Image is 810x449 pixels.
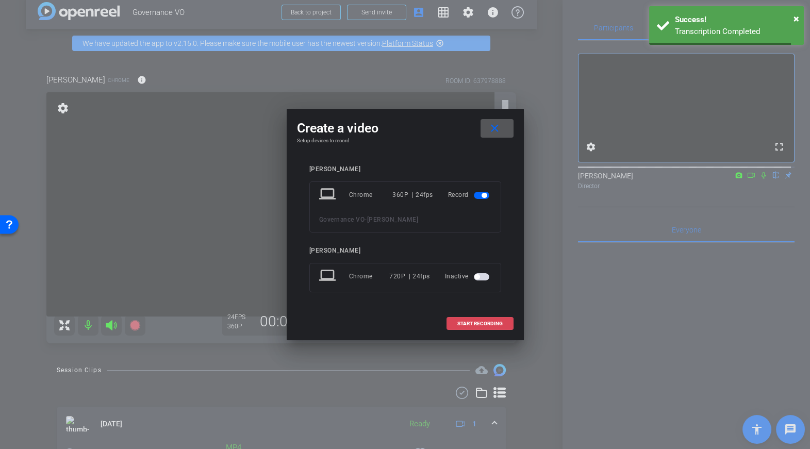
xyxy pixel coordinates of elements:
[392,186,433,204] div: 360P | 24fps
[447,317,514,330] button: START RECORDING
[794,12,799,25] span: ×
[349,186,393,204] div: Chrome
[448,186,491,204] div: Record
[794,11,799,26] button: Close
[367,216,419,223] span: [PERSON_NAME]
[445,267,491,286] div: Inactive
[488,122,501,135] mat-icon: close
[297,119,514,138] div: Create a video
[457,321,503,326] span: START RECORDING
[349,267,390,286] div: Chrome
[309,165,501,173] div: [PERSON_NAME]
[389,267,430,286] div: 720P | 24fps
[319,186,338,204] mat-icon: laptop
[319,267,338,286] mat-icon: laptop
[675,26,796,38] div: Transcription Completed
[365,216,367,223] span: -
[309,247,501,255] div: [PERSON_NAME]
[319,216,365,223] span: Governance VO
[675,14,796,26] div: Success!
[297,138,514,144] h4: Setup devices to record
